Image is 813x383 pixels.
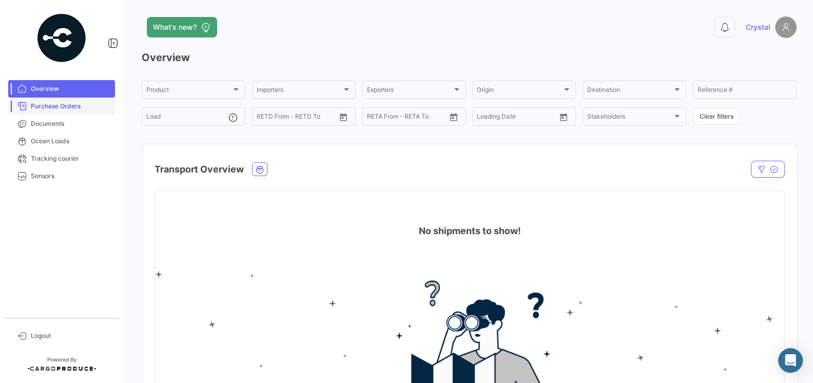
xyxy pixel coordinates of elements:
span: Stakeholders [587,114,672,122]
button: Open calendar [556,109,571,125]
input: From [477,114,491,122]
input: From [257,114,271,122]
span: Exporters [367,88,452,95]
div: Abrir Intercom Messenger [778,348,803,373]
span: Tracking courier [31,154,111,163]
span: Product [146,88,231,95]
span: Destination [587,88,672,95]
span: Sensors [31,171,111,181]
input: From [367,114,381,122]
a: Documents [8,115,115,132]
span: Origin [477,88,562,95]
span: Importers [257,88,342,95]
span: What's new? [153,22,197,32]
span: Overview [31,84,111,93]
a: Purchase Orders [8,98,115,115]
a: Tracking courier [8,150,115,167]
a: Ocean Loads [8,132,115,150]
span: Logout [31,331,111,340]
input: To [498,114,536,122]
img: placeholder-user.png [775,16,797,38]
button: Open calendar [446,109,461,125]
h4: Transport Overview [154,162,244,177]
a: Overview [8,80,115,98]
span: Purchase Orders [31,102,111,111]
img: powered-by.png [36,12,87,64]
button: Open calendar [336,109,351,125]
h3: Overview [142,50,797,65]
button: Clear filters [693,108,740,125]
span: Crystal [746,22,770,32]
button: What's new? [147,17,217,37]
input: To [389,114,426,122]
input: To [278,114,316,122]
span: Ocean Loads [31,137,111,146]
a: Sensors [8,167,115,185]
h4: No shipments to show! [419,224,521,238]
span: Documents [31,119,111,128]
button: Ocean [253,163,267,176]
